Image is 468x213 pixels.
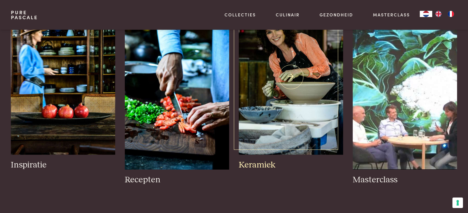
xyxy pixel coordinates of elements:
[225,11,256,18] a: Collecties
[125,175,229,185] h3: Recepten
[420,11,457,17] aside: Language selected: Nederlands
[276,11,300,18] a: Culinair
[432,11,457,17] ul: Language list
[320,11,353,18] a: Gezondheid
[125,14,229,170] img: houtwerk1_0.jpg
[353,14,457,185] a: pure-pascale-naessens-Schermafbeelding 7 Masterclass
[11,160,115,171] h3: Inspiratie
[239,160,343,171] h3: Keramiek
[11,10,38,20] a: PurePascale
[125,14,229,185] a: houtwerk1_0.jpg Recepten
[420,11,432,17] a: NL
[445,11,457,17] a: FR
[353,14,457,170] img: pure-pascale-naessens-Schermafbeelding 7
[432,11,445,17] a: EN
[452,198,463,208] button: Uw voorkeuren voor toestemming voor trackingtechnologieën
[353,175,457,185] h3: Masterclass
[420,11,432,17] div: Language
[373,11,410,18] a: Masterclass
